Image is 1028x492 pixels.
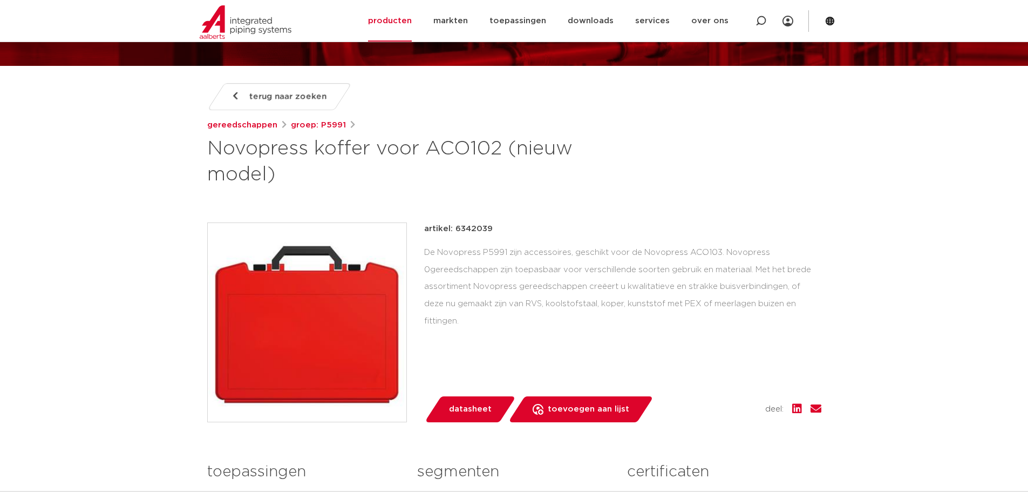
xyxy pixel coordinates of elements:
img: Product Image for Novopress koffer voor ACO102 (nieuw model) [208,223,406,422]
span: toevoegen aan lijst [548,401,629,418]
a: gereedschappen [207,119,277,132]
div: De Novopress P5991 zijn accessoires, geschikt voor de Novopress ACO103. Novopress 0gereedschappen... [424,244,821,330]
p: artikel: 6342039 [424,223,493,235]
span: datasheet [449,401,492,418]
h3: segmenten [417,461,611,483]
span: deel: [765,403,784,416]
h1: Novopress koffer voor ACO102 (nieuw model) [207,136,612,188]
h3: toepassingen [207,461,401,483]
h3: certificaten [627,461,821,483]
span: terug naar zoeken [249,88,326,105]
a: groep: P5991 [291,119,346,132]
a: terug naar zoeken [207,83,351,110]
a: datasheet [424,396,516,422]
